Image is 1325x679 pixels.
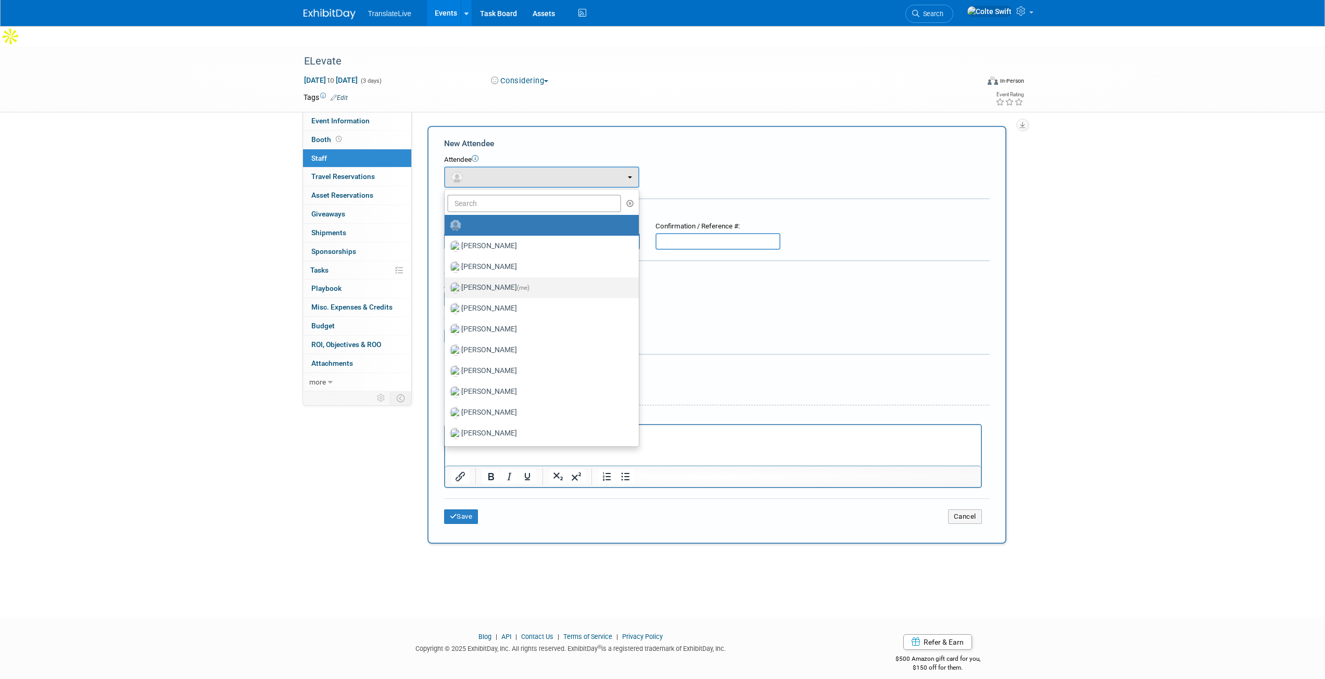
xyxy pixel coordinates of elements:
[487,75,552,86] button: Considering
[451,469,469,484] button: Insert/edit link
[303,298,411,316] a: Misc. Expenses & Credits
[444,138,990,149] div: New Attendee
[450,321,628,338] label: [PERSON_NAME]
[304,92,348,103] td: Tags
[311,247,356,255] span: Sponsorships
[390,391,411,405] td: Toggle Event Tabs
[360,78,382,84] span: (3 days)
[450,363,628,379] label: [PERSON_NAME]
[303,224,411,242] a: Shipments
[450,238,628,254] label: [PERSON_NAME]
[450,279,628,296] label: [PERSON_NAME]
[303,373,411,391] a: more
[445,425,981,466] iframe: Rich Text Area
[598,644,601,650] sup: ®
[622,633,663,640] a: Privacy Policy
[303,205,411,223] a: Giveaways
[304,75,358,85] span: [DATE] [DATE]
[521,633,553,640] a: Contact Us
[450,259,628,275] label: [PERSON_NAME]
[917,75,1025,91] div: Event Format
[304,9,356,19] img: ExhibitDay
[311,359,353,367] span: Attachments
[567,469,585,484] button: Superscript
[555,633,562,640] span: |
[478,633,491,640] a: Blog
[948,509,982,524] button: Cancel
[450,425,628,442] label: [PERSON_NAME]
[444,269,990,279] div: Cost:
[482,469,500,484] button: Bold
[311,117,370,125] span: Event Information
[311,191,373,199] span: Asset Reservations
[616,469,634,484] button: Bullet list
[311,322,335,330] span: Budget
[493,633,500,640] span: |
[303,354,411,373] a: Attachments
[450,404,628,421] label: [PERSON_NAME]
[967,6,1012,17] img: Colte Swift
[519,469,536,484] button: Underline
[517,284,529,291] span: (me)
[614,633,621,640] span: |
[444,413,982,422] div: Notes
[500,469,518,484] button: Italic
[303,131,411,149] a: Booth
[450,342,628,358] label: [PERSON_NAME]
[854,663,1022,672] div: $150 off for them.
[444,362,990,372] div: Misc. Attachments & Notes
[372,391,390,405] td: Personalize Event Tab Strip
[304,642,839,654] div: Copyright © 2025 ExhibitDay, Inc. All rights reserved. ExhibitDay is a registered trademark of Ex...
[444,509,478,524] button: Save
[450,220,461,231] img: Unassigned-User-Icon.png
[903,634,972,650] a: Refer & Earn
[303,186,411,204] a: Asset Reservations
[311,303,393,311] span: Misc. Expenses & Credits
[311,210,345,218] span: Giveaways
[311,340,381,349] span: ROI, Objectives & ROO
[311,135,344,144] span: Booth
[303,242,411,261] a: Sponsorships
[598,469,616,484] button: Numbered list
[513,633,520,640] span: |
[501,633,511,640] a: API
[450,300,628,317] label: [PERSON_NAME]
[549,469,567,484] button: Subscript
[447,195,622,212] input: Search
[444,155,990,165] div: Attendee
[311,154,327,162] span: Staff
[563,633,612,640] a: Terms of Service
[331,94,348,101] a: Edit
[655,222,780,232] div: Confirmation / Reference #:
[854,648,1022,672] div: $500 Amazon gift card for you,
[1000,77,1024,85] div: In-Person
[444,206,990,216] div: Registration / Ticket Info (optional)
[303,112,411,130] a: Event Information
[919,10,943,18] span: Search
[311,284,342,292] span: Playbook
[300,52,963,71] div: ELevate
[311,172,375,181] span: Travel Reservations
[310,266,329,274] span: Tasks
[303,317,411,335] a: Budget
[995,92,1024,97] div: Event Rating
[309,378,326,386] span: more
[303,279,411,298] a: Playbook
[368,9,412,18] span: TranslateLive
[334,135,344,143] span: Booth not reserved yet
[326,76,336,84] span: to
[450,383,628,400] label: [PERSON_NAME]
[905,5,953,23] a: Search
[311,228,346,237] span: Shipments
[303,168,411,186] a: Travel Reservations
[303,149,411,168] a: Staff
[988,76,998,85] img: Format-Inperson.png
[303,336,411,354] a: ROI, Objectives & ROO
[303,261,411,279] a: Tasks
